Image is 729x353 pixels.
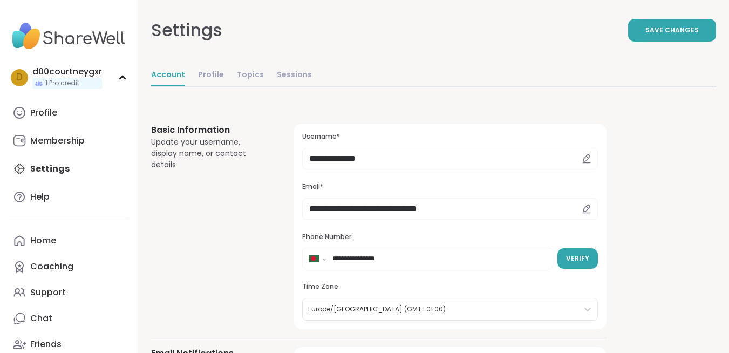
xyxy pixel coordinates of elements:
[30,191,50,203] div: Help
[566,254,589,263] span: Verify
[30,135,85,147] div: Membership
[9,128,129,154] a: Membership
[151,124,268,137] h3: Basic Information
[9,17,129,55] img: ShareWell Nav Logo
[645,25,699,35] span: Save Changes
[9,228,129,254] a: Home
[9,254,129,280] a: Coaching
[198,65,224,86] a: Profile
[151,65,185,86] a: Account
[16,71,23,85] span: d
[45,79,79,88] span: 1 Pro credit
[30,338,62,350] div: Friends
[151,137,268,171] div: Update your username, display name, or contact details
[302,233,598,242] h3: Phone Number
[30,287,66,298] div: Support
[277,65,312,86] a: Sessions
[32,66,102,78] div: d00courtneygxr
[9,306,129,331] a: Chat
[302,132,598,141] h3: Username*
[628,19,716,42] button: Save Changes
[9,100,129,126] a: Profile
[30,107,57,119] div: Profile
[30,235,56,247] div: Home
[30,313,52,324] div: Chat
[302,182,598,192] h3: Email*
[30,261,73,273] div: Coaching
[9,184,129,210] a: Help
[9,280,129,306] a: Support
[151,17,222,43] div: Settings
[557,248,598,269] button: Verify
[302,282,598,291] h3: Time Zone
[237,65,264,86] a: Topics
